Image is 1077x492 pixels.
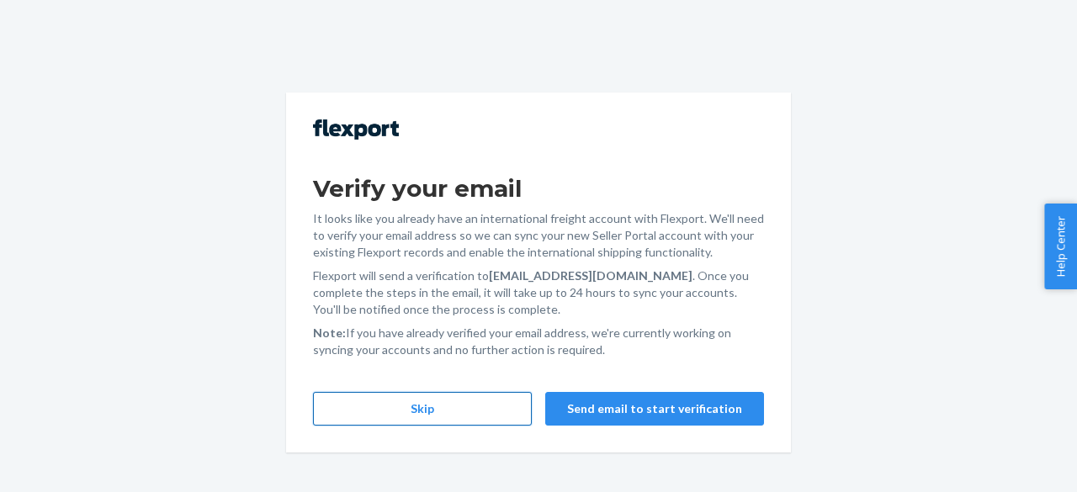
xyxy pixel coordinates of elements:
button: Help Center [1044,204,1077,289]
p: Flexport will send a verification to . Once you complete the steps in the email, it will take up ... [313,267,764,318]
p: It looks like you already have an international freight account with Flexport. We'll need to veri... [313,210,764,261]
strong: [EMAIL_ADDRESS][DOMAIN_NAME] [489,268,692,283]
h1: Verify your email [313,173,764,204]
button: Send email to start verification [545,392,764,426]
button: Skip [313,392,532,426]
p: If you have already verified your email address, we're currently working on syncing your accounts... [313,325,764,358]
strong: Note: [313,325,346,340]
img: Flexport logo [313,119,399,140]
